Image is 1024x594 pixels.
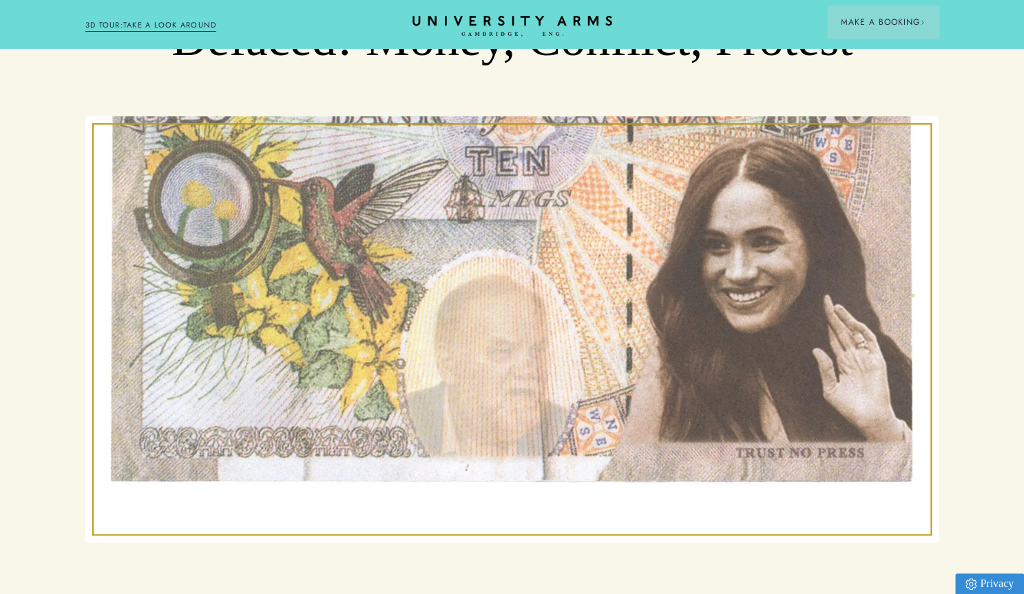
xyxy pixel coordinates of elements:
img: image-fe1c26716874733023058e991c9c3801bcf360d2-10710x7438-jpg [85,116,939,543]
button: Make a BookingArrow icon [827,6,939,39]
img: Privacy [965,578,976,590]
a: 3D TOUR:TAKE A LOOK AROUND [85,19,217,32]
span: Make a Booking [841,16,925,28]
a: Privacy [955,573,1024,594]
a: Home [412,16,612,37]
img: Arrow icon [920,20,925,25]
